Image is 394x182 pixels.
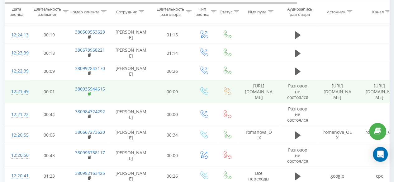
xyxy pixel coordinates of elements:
[109,144,153,167] td: [PERSON_NAME]
[11,29,24,41] div: 12:24:13
[157,7,184,17] div: Длительность разговора
[109,26,153,44] td: [PERSON_NAME]
[69,9,99,14] div: Номер клиента
[11,86,24,98] div: 12:21:49
[75,29,105,35] a: 380509553628
[196,7,209,17] div: Тип звонка
[373,147,388,162] div: Open Intercom Messenger
[287,106,308,123] span: Разговор не состоялся
[75,170,105,176] a: 380982163425
[75,109,105,114] a: 380984324292
[239,126,279,144] td: romanova_OLX
[30,62,69,80] td: 00:09
[153,103,192,126] td: 00:00
[30,103,69,126] td: 00:44
[326,9,345,14] div: Источник
[30,126,69,144] td: 00:05
[11,109,24,121] div: 12:21:22
[248,9,266,14] div: Имя пула
[109,44,153,62] td: [PERSON_NAME]
[153,126,192,144] td: 08:34
[75,150,105,156] a: 380996738117
[11,47,24,59] div: 12:23:39
[316,126,358,144] td: romanova_OLX
[220,9,232,14] div: Статус
[239,80,279,103] td: [URL][DOMAIN_NAME]
[153,80,192,103] td: 00:00
[75,129,105,135] a: 380667273620
[109,126,153,144] td: [PERSON_NAME]
[109,103,153,126] td: [PERSON_NAME]
[11,65,24,77] div: 12:22:39
[153,62,192,80] td: 00:26
[153,144,192,167] td: 00:00
[153,26,192,44] td: 01:15
[34,7,61,17] div: Длительность ожидания
[75,86,105,92] a: 380935944615
[287,147,308,164] span: Разговор не состоялся
[30,26,69,44] td: 00:19
[30,44,69,62] td: 00:18
[153,44,192,62] td: 01:14
[116,9,137,14] div: Сотрудник
[75,47,105,53] a: 380678968221
[316,80,358,103] td: [URL][DOMAIN_NAME]
[11,170,24,182] div: 12:20:41
[5,7,28,17] div: Дата звонка
[109,62,153,80] td: [PERSON_NAME]
[30,80,69,103] td: 00:01
[284,7,315,17] div: Аудиозапись разговора
[372,9,383,14] div: Канал
[11,149,24,161] div: 12:20:50
[287,83,308,100] span: Разговор не состоялся
[30,144,69,167] td: 00:43
[75,65,105,71] a: 380992843170
[11,129,24,141] div: 12:20:55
